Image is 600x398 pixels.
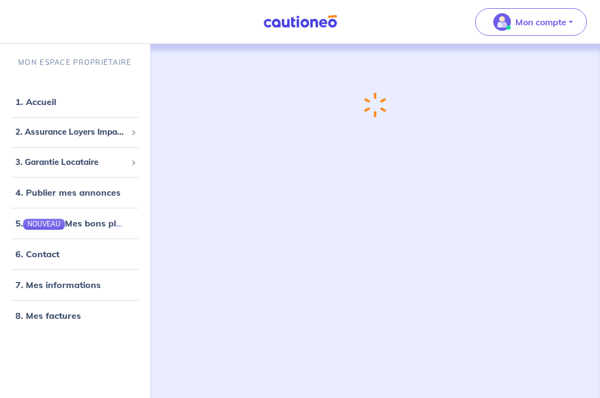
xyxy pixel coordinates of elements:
a: 4. Publier mes annonces [15,187,120,198]
a: 8. Mes factures [15,310,81,321]
img: illu_account_valid_menu.svg [493,13,511,31]
a: 1. Accueil [15,96,56,107]
span: 2. Assurance Loyers Impayés [15,126,126,139]
div: 6. Contact [4,243,146,265]
a: 6. Contact [15,248,59,259]
div: 3. Garantie Locataire [4,152,146,173]
a: 7. Mes informations [15,279,101,290]
div: 7. Mes informations [4,274,146,296]
a: 5.NOUVEAUMes bons plans [15,218,131,229]
div: 1. Accueil [4,91,146,113]
div: 8. Mes factures [4,305,146,327]
div: 4. Publier mes annonces [4,181,146,203]
p: MON ESPACE PROPRIÉTAIRE [18,57,131,68]
img: loading-spinner [362,94,388,117]
button: illu_account_valid_menu.svgMon compte [475,8,587,36]
p: Mon compte [515,15,566,29]
img: Cautioneo [259,15,342,29]
div: 5.NOUVEAUMes bons plans [4,212,146,234]
span: 3. Garantie Locataire [15,156,126,169]
div: 2. Assurance Loyers Impayés [4,121,146,143]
